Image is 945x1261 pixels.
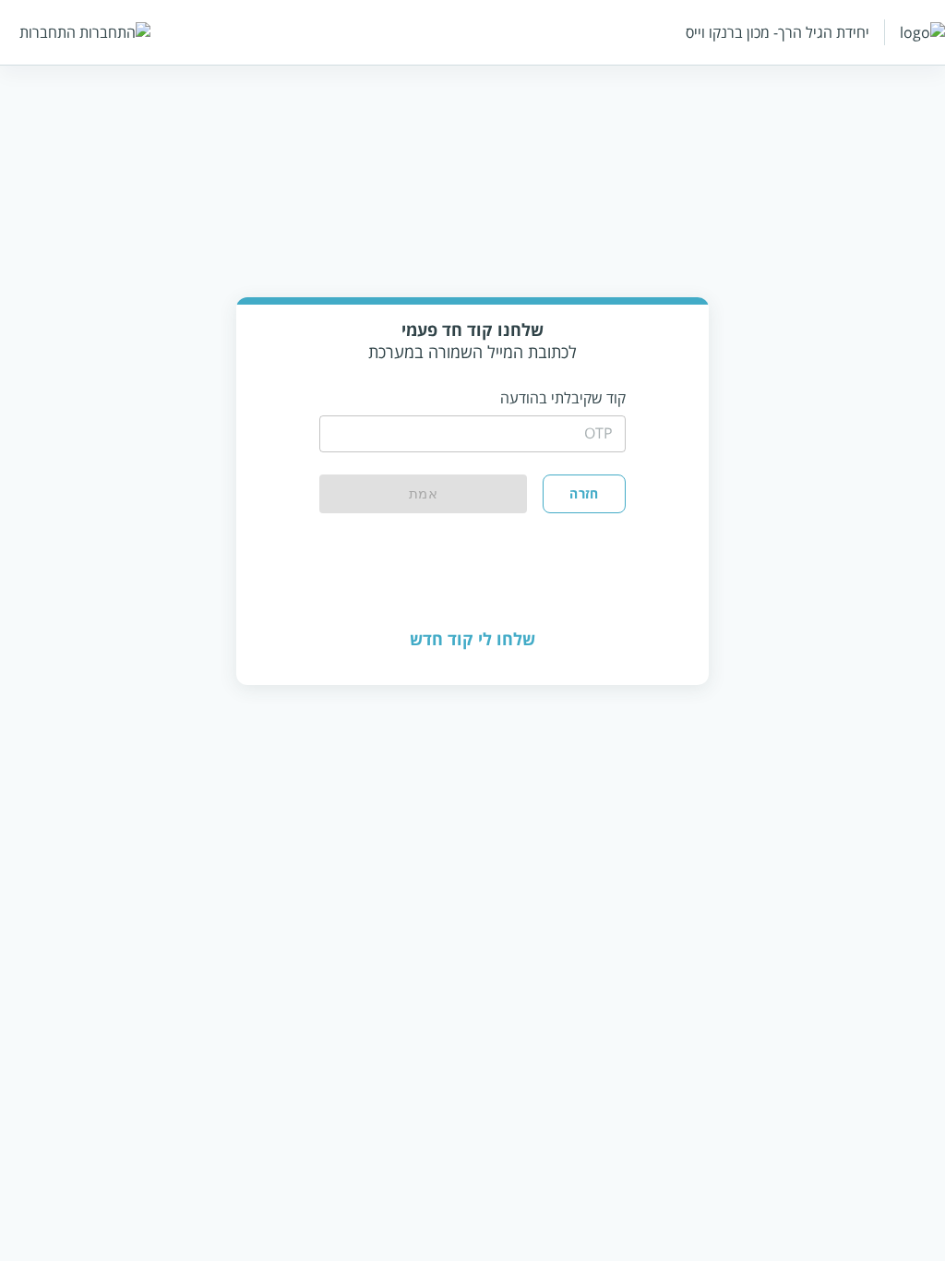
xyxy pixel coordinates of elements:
[686,22,869,42] div: יחידת הגיל הרך- מכון ברנקו וייס
[319,318,626,363] div: לכתובת המייל השמורה במערכת
[319,415,626,452] input: OTP
[79,22,150,42] img: התחברות
[319,388,626,408] p: קוד שקיבלתי בהודעה
[19,22,76,42] div: התחברות
[900,22,945,42] img: logo
[401,318,544,341] strong: שלחנו קוד חד פעמי
[236,594,709,683] div: שלחו לי קוד חדש
[543,474,626,513] button: חזרה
